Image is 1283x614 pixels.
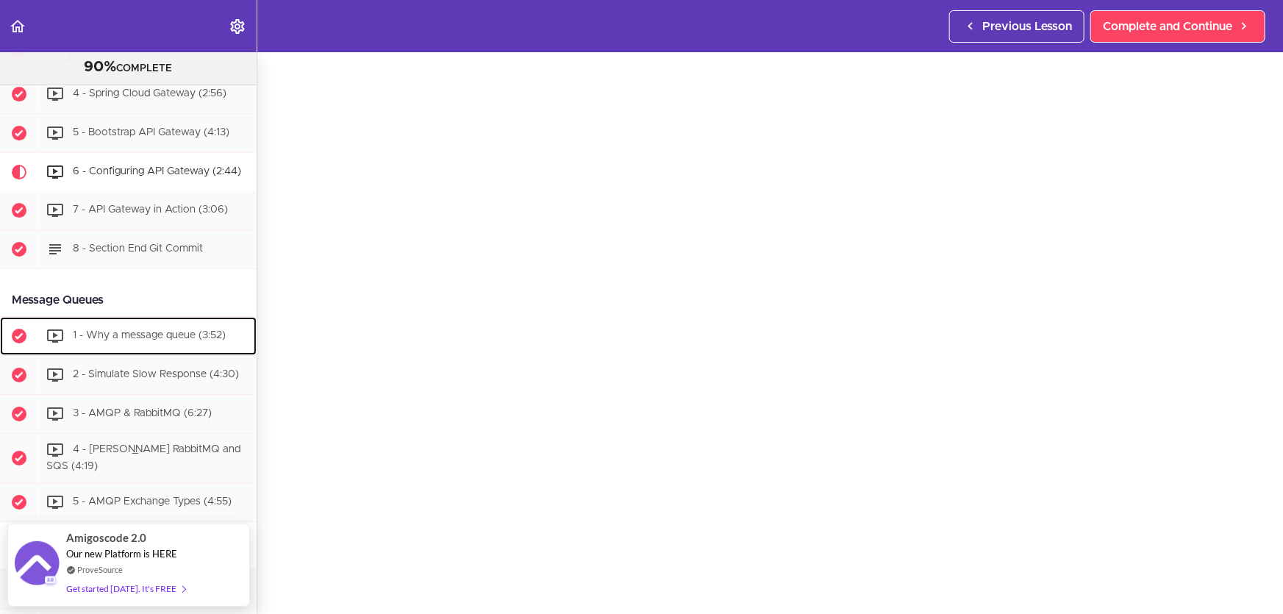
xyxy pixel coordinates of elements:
span: Our new Platform is HERE [66,548,177,560]
div: Get started [DATE]. It's FREE [66,580,185,597]
a: Previous Lesson [949,10,1084,43]
span: 4 - Spring Cloud Gateway (2:56) [73,89,226,99]
span: 5 - AMQP Exchange Types (4:55) [73,496,232,507]
span: Amigoscode 2.0 [66,529,146,546]
svg: Settings Menu [229,18,246,35]
span: 7 - API Gateway in Action (3:06) [73,205,228,215]
span: 2 - Simulate Slow Response (4:30) [73,370,239,380]
span: 90% [85,60,117,74]
img: provesource social proof notification image [15,541,59,589]
span: 8 - Section End Git Commit [73,244,203,254]
span: 3 - AMQP & RabbitMQ (6:27) [73,409,212,419]
span: Complete and Continue [1103,18,1232,35]
div: COMPLETE [18,58,238,77]
span: 4 - [PERSON_NAME] RabbitMQ and SQS (4:19) [46,445,240,472]
iframe: Video Player [287,52,1254,596]
a: ProveSource [77,563,123,576]
span: 1 - Why a message queue (3:52) [73,331,226,341]
span: Previous Lesson [982,18,1072,35]
span: 5 - Bootstrap API Gateway (4:13) [73,128,229,138]
span: 6 - Configuring API Gateway (2:44) [73,167,241,177]
svg: Back to course curriculum [9,18,26,35]
a: Complete and Continue [1090,10,1265,43]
